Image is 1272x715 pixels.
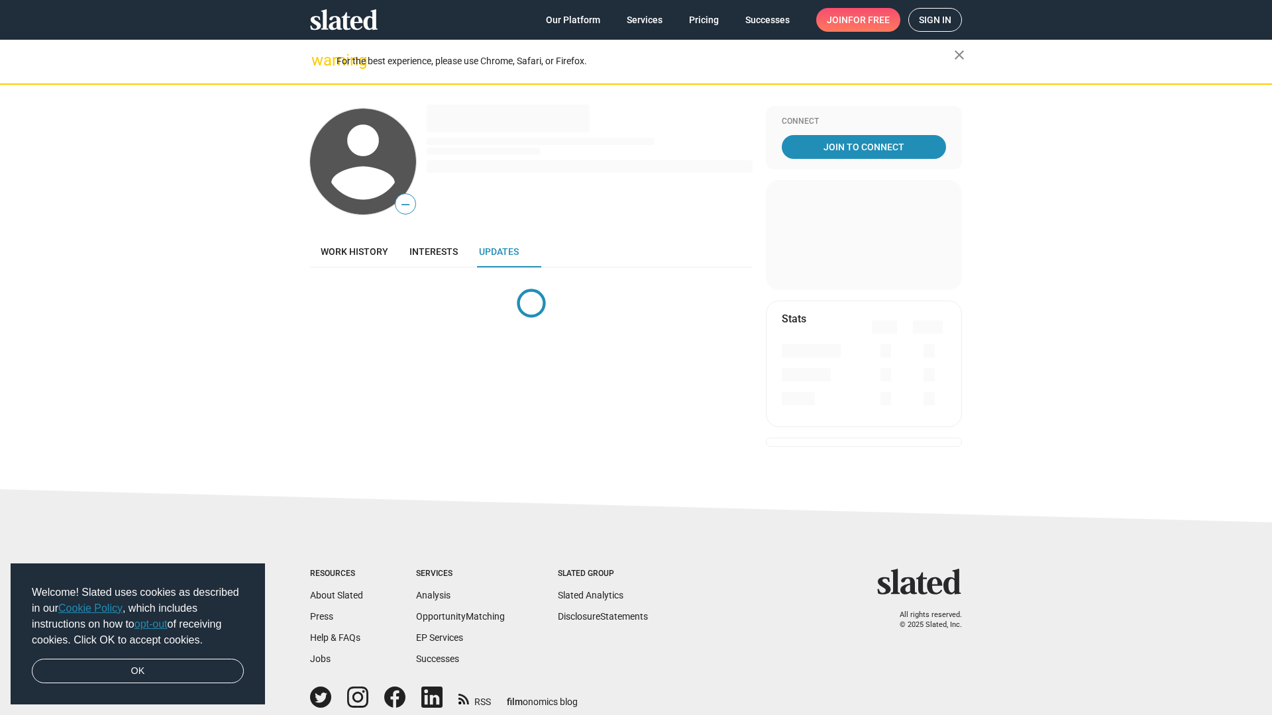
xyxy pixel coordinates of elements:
div: For the best experience, please use Chrome, Safari, or Firefox. [337,52,954,70]
span: Welcome! Slated uses cookies as described in our , which includes instructions on how to of recei... [32,585,244,648]
span: Successes [745,8,790,32]
span: Our Platform [546,8,600,32]
a: Work history [310,236,399,267]
a: Successes [416,653,459,664]
a: Jobs [310,653,331,664]
div: Connect [782,117,946,127]
a: Help & FAQs [310,632,360,643]
a: RSS [458,688,491,708]
p: All rights reserved. © 2025 Slated, Inc. [886,610,962,630]
span: Services [627,8,662,32]
a: Slated Analytics [558,590,623,600]
a: Interests [399,236,468,267]
span: Work history [321,246,388,257]
a: Sign in [908,8,962,32]
span: — [396,196,415,213]
a: Join To Connect [782,135,946,159]
a: OpportunityMatching [416,611,505,622]
a: opt-out [134,618,168,630]
a: Services [616,8,673,32]
div: cookieconsent [11,563,265,705]
span: Pricing [689,8,719,32]
a: About Slated [310,590,363,600]
span: for free [848,8,890,32]
mat-icon: close [951,47,967,63]
span: Interests [409,246,458,257]
a: dismiss cookie message [32,659,244,684]
mat-card-title: Stats [782,312,806,326]
span: film [507,696,523,707]
a: Updates [468,236,529,267]
span: Updates [479,246,519,257]
a: Analysis [416,590,450,600]
a: Joinfor free [816,8,900,32]
a: Pricing [678,8,729,32]
div: Resources [310,569,363,579]
a: Cookie Policy [58,602,123,614]
span: Sign in [919,9,951,31]
span: Join To Connect [784,135,943,159]
mat-icon: warning [311,52,327,68]
a: Successes [735,8,800,32]
a: EP Services [416,632,463,643]
div: Services [416,569,505,579]
a: Press [310,611,333,622]
div: Slated Group [558,569,648,579]
span: Join [827,8,890,32]
a: DisclosureStatements [558,611,648,622]
a: filmonomics blog [507,685,578,708]
a: Our Platform [535,8,611,32]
